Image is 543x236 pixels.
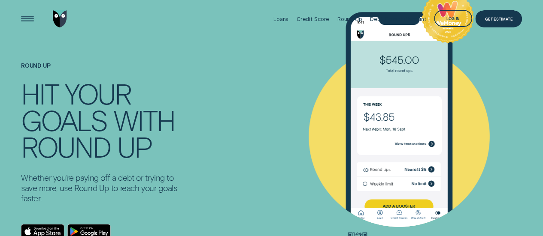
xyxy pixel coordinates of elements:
div: YOUR [65,80,131,107]
div: GOALS [21,107,107,133]
p: Whether you’re paying off a debt or trying to save more, use Round Up to reach your goals faster. [21,173,186,203]
h4: HIT YOUR GOALS WITH ROUND UP [21,80,186,160]
div: UP [117,133,152,160]
div: WITH [114,107,175,133]
button: Open Menu [19,10,36,27]
div: Loans [273,16,288,22]
button: Log in [434,10,472,27]
img: Wisr [53,10,67,27]
div: HIT [21,80,58,107]
div: Debt Consol Discount [370,16,426,22]
h1: Round Up [21,63,186,80]
div: Credit Score [297,16,330,22]
div: ROUND [21,133,111,160]
div: Round Up [337,16,362,22]
a: Get Estimate [475,10,522,27]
